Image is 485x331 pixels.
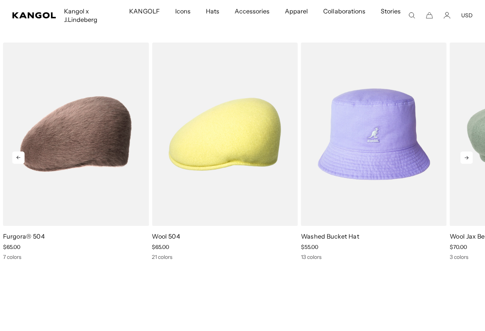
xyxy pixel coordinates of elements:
[149,43,298,260] div: 1 of 5
[152,43,298,226] img: Wool 504
[301,254,447,260] div: 13 colors
[152,254,298,260] div: 21 colors
[408,12,415,19] summary: Search here
[426,12,433,19] button: Cart
[301,244,318,250] span: $55.00
[3,43,149,226] img: Furgora® 504
[3,244,20,250] span: $65.00
[3,254,149,260] div: 7 colors
[461,12,473,19] button: USD
[301,43,447,226] img: Washed Bucket Hat
[301,232,359,240] a: Washed Bucket Hat
[3,232,45,240] a: Furgora® 504
[12,12,56,18] a: Kangol
[298,43,447,260] div: 2 of 5
[450,244,467,250] span: $70.00
[444,12,450,19] a: Account
[152,244,169,250] span: $65.00
[152,232,180,240] a: Wool 504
